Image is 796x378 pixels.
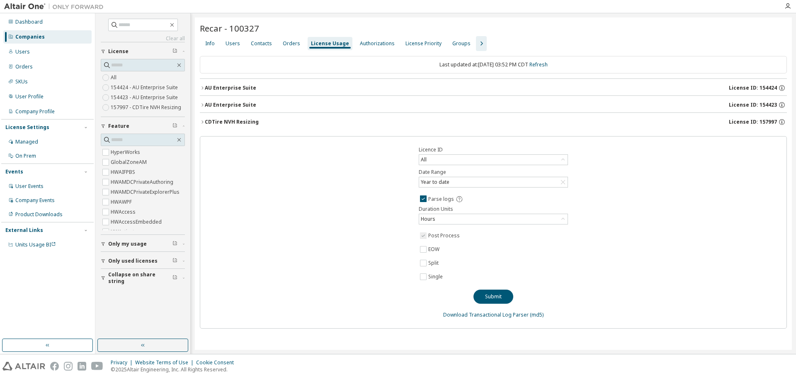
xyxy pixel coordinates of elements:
button: Feature [101,117,185,135]
a: Clear all [101,35,185,42]
span: License ID: 154424 [729,85,777,91]
label: Post Process [428,231,461,241]
span: License ID: 154423 [729,102,777,108]
label: HWAccess [111,207,137,217]
label: HWAWPF [111,197,133,207]
span: License [108,48,129,55]
div: AU Enterprise Suite [205,102,256,108]
div: Product Downloads [15,211,63,218]
span: Clear filter [172,258,177,264]
div: CDTire NVH Resizing [205,119,259,125]
div: Year to date [420,178,451,187]
button: Only my usage [101,235,185,253]
label: Duration Units [419,206,568,212]
img: facebook.svg [50,362,59,371]
span: Only my usage [108,241,147,247]
div: Company Profile [15,108,55,115]
label: 154423 - AU Enterprise Suite [111,93,180,102]
div: All [420,155,428,164]
span: Units Usage BI [15,241,56,248]
span: Parse logs [428,196,454,202]
label: 157997 - CDTire NVH Resizing [111,102,183,112]
span: Clear filter [172,241,177,247]
label: HWActivate [111,227,139,237]
div: Last updated at: [DATE] 03:52 PM CDT [200,56,787,73]
div: Events [5,168,23,175]
div: Managed [15,139,38,145]
label: Split [428,258,440,268]
label: HWAMDCPrivateAuthoring [111,177,175,187]
span: Only used licenses [108,258,158,264]
p: © 2025 Altair Engineering, Inc. All Rights Reserved. [111,366,239,373]
span: Recar - 100327 [200,22,259,34]
div: Hours [420,215,437,224]
button: License [101,42,185,61]
button: CDTire NVH ResizingLicense ID: 157997 [200,113,787,131]
button: Only used licenses [101,252,185,270]
div: License Settings [5,124,49,131]
div: SKUs [15,78,28,85]
label: HWAMDCPrivateExplorerPlus [111,187,181,197]
span: Collapse on share string [108,271,172,285]
div: Users [226,40,240,47]
label: HWAIFPBS [111,167,137,177]
label: 154424 - AU Enterprise Suite [111,83,180,93]
button: AU Enterprise SuiteLicense ID: 154423 [200,96,787,114]
label: Licence ID [419,146,568,153]
label: EOW [428,244,441,254]
label: All [111,73,118,83]
img: Altair One [4,2,108,11]
div: Orders [15,63,33,70]
button: Collapse on share string [101,269,185,287]
div: Info [205,40,215,47]
div: Company Events [15,197,55,204]
div: Hours [419,214,568,224]
div: Companies [15,34,45,40]
span: License ID: 157997 [729,119,777,125]
label: HyperWorks [111,147,142,157]
span: Clear filter [172,48,177,55]
div: AU Enterprise Suite [205,85,256,91]
img: instagram.svg [64,362,73,371]
div: All [419,155,568,165]
div: Privacy [111,359,135,366]
div: Website Terms of Use [135,359,196,366]
img: linkedin.svg [78,362,86,371]
button: AU Enterprise SuiteLicense ID: 154424 [200,79,787,97]
div: User Profile [15,93,44,100]
button: Submit [473,290,513,304]
span: Feature [108,123,129,129]
img: altair_logo.svg [2,362,45,371]
label: Date Range [419,169,568,176]
a: Download Transactional Log Parser [443,311,529,318]
div: Authorizations [360,40,395,47]
div: Contacts [251,40,272,47]
div: External Links [5,227,43,234]
span: Clear filter [172,275,177,281]
div: License Usage [311,40,349,47]
a: Refresh [529,61,548,68]
a: (md5) [530,311,544,318]
img: youtube.svg [91,362,103,371]
div: Year to date [419,177,568,187]
div: Orders [283,40,300,47]
span: Clear filter [172,123,177,129]
div: Dashboard [15,19,43,25]
div: License Priority [405,40,442,47]
label: GlobalZoneAM [111,157,148,167]
div: Groups [452,40,471,47]
div: Users [15,49,30,55]
div: Cookie Consent [196,359,239,366]
div: User Events [15,183,44,190]
div: On Prem [15,153,36,159]
label: Single [428,272,444,282]
label: HWAccessEmbedded [111,217,163,227]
